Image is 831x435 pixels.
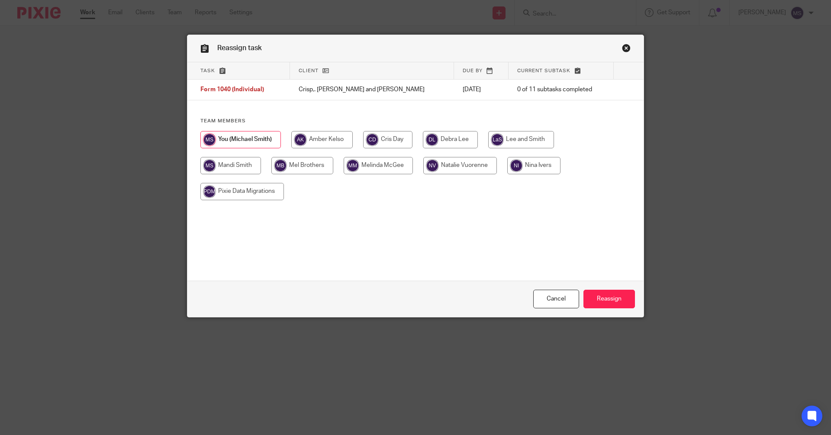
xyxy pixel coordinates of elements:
[533,290,579,308] a: Close this dialog window
[509,80,614,100] td: 0 of 11 subtasks completed
[517,68,570,73] span: Current subtask
[622,44,631,55] a: Close this dialog window
[217,45,262,51] span: Reassign task
[299,68,319,73] span: Client
[463,68,483,73] span: Due by
[200,68,215,73] span: Task
[299,85,445,94] p: Crisp,. [PERSON_NAME] and [PERSON_NAME]
[200,87,264,93] span: Form 1040 (Individual)
[583,290,635,308] input: Reassign
[200,118,631,125] h4: Team members
[463,85,500,94] p: [DATE]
